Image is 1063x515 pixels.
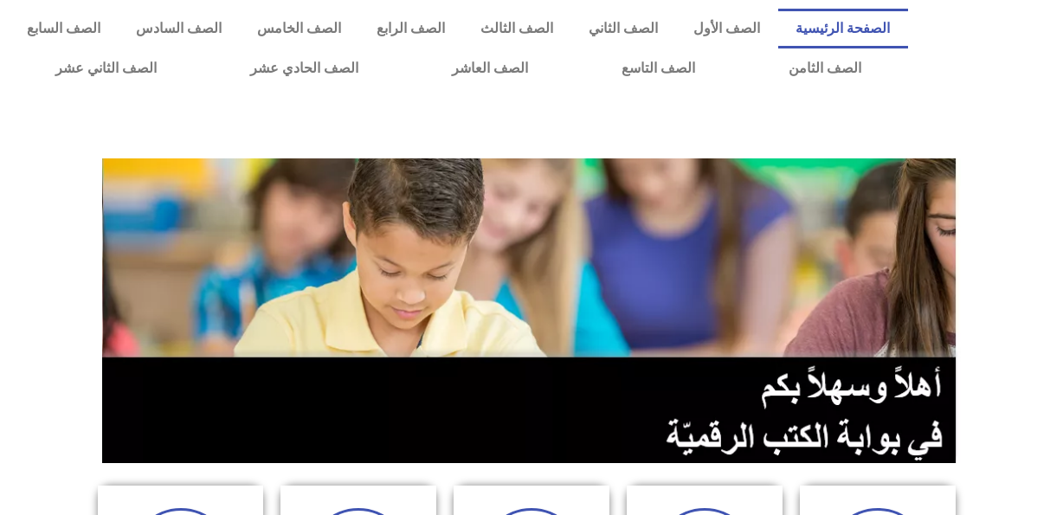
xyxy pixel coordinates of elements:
[462,9,570,48] a: الصف الثالث
[118,9,239,48] a: الصف السادس
[778,9,908,48] a: الصفحة الرئيسية
[239,9,358,48] a: الصف الخامس
[358,9,462,48] a: الصف الرابع
[742,48,908,88] a: الصف الثامن
[9,48,203,88] a: الصف الثاني عشر
[405,48,575,88] a: الصف العاشر
[675,9,777,48] a: الصف الأول
[9,9,118,48] a: الصف السابع
[575,48,742,88] a: الصف التاسع
[203,48,405,88] a: الصف الحادي عشر
[570,9,675,48] a: الصف الثاني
